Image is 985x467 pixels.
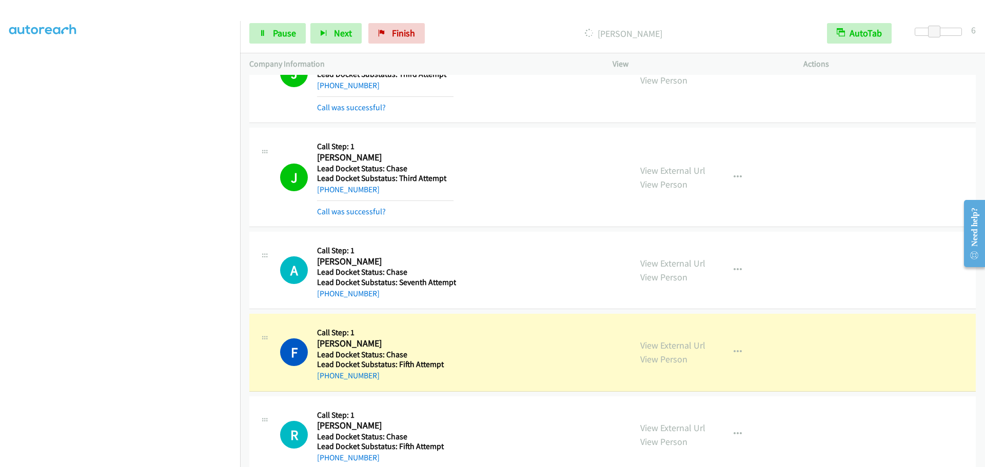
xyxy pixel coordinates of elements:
[317,453,380,462] a: [PHONE_NUMBER]
[317,207,386,216] a: Call was successful?
[280,421,308,449] h1: R
[439,27,809,40] p: [PERSON_NAME]
[334,27,352,39] span: Next
[640,165,705,176] a: View External Url
[640,74,687,86] a: View Person
[317,164,454,174] h5: Lead Docket Status: Chase
[310,23,362,44] button: Next
[640,257,705,269] a: View External Url
[640,178,687,190] a: View Person
[368,23,425,44] a: Finish
[280,338,308,366] h1: F
[280,421,308,449] div: The call is yet to be attempted
[249,58,594,70] p: Company Information
[317,141,454,152] h5: Call Step: 1
[280,256,308,284] div: The call is yet to be attempted
[317,103,386,112] a: Call was successful?
[955,193,985,274] iframe: Resource Center
[613,58,785,70] p: View
[317,246,456,256] h5: Call Step: 1
[640,422,705,434] a: View External Url
[317,173,454,184] h5: Lead Docket Substatus: Third Attempt
[317,185,380,194] a: [PHONE_NUMBER]
[317,432,454,442] h5: Lead Docket Status: Chase
[640,353,687,365] a: View Person
[803,58,976,70] p: Actions
[640,436,687,448] a: View Person
[280,164,308,191] h1: J
[317,80,380,90] a: [PHONE_NUMBER]
[317,359,454,370] h5: Lead Docket Substatus: Fifth Attempt
[317,289,380,298] a: [PHONE_NUMBER]
[249,23,306,44] a: Pause
[317,420,454,432] h2: [PERSON_NAME]
[317,338,454,350] h2: [PERSON_NAME]
[317,69,454,79] h5: Lead Docket Substatus: Third Attempt
[317,328,454,338] h5: Call Step: 1
[317,441,454,452] h5: Lead Docket Substatus: Fifth Attempt
[317,410,454,420] h5: Call Step: 1
[317,256,454,268] h2: [PERSON_NAME]
[317,277,456,288] h5: Lead Docket Substatus: Seventh Attempt
[392,27,415,39] span: Finish
[640,339,705,351] a: View External Url
[971,23,976,37] div: 6
[273,27,296,39] span: Pause
[317,152,454,164] h2: [PERSON_NAME]
[317,267,456,277] h5: Lead Docket Status: Chase
[640,271,687,283] a: View Person
[280,256,308,284] h1: A
[827,23,892,44] button: AutoTab
[317,371,380,380] a: [PHONE_NUMBER]
[317,350,454,360] h5: Lead Docket Status: Chase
